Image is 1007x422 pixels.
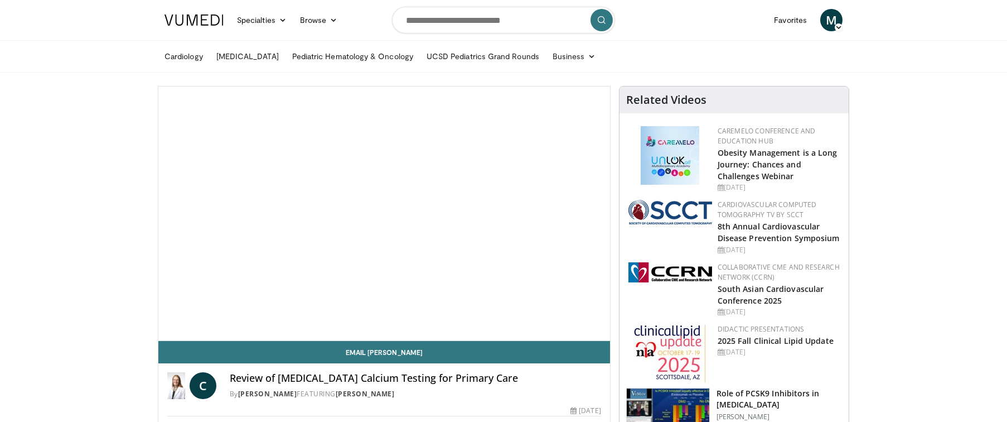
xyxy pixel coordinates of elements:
[158,87,610,341] video-js: Video Player
[718,126,816,146] a: CaReMeLO Conference and Education Hub
[164,15,224,26] img: VuMedi Logo
[420,45,546,68] a: UCSD Pediatrics Grand Rounds
[392,7,615,33] input: Search topics, interventions
[641,126,699,185] img: 45df64a9-a6de-482c-8a90-ada250f7980c.png.150x105_q85_autocrop_double_scale_upscale_version-0.2.jpg
[718,221,840,243] a: 8th Annual Cardiovascular Disease Prevention Symposium
[718,262,840,282] a: Collaborative CME and Research Network (CCRN)
[718,183,840,193] div: [DATE]
[718,335,834,346] a: 2025 Fall Clinical Lipid Update
[718,147,837,181] a: Obesity Management is a Long Journey: Chances and Challenges Webinar
[767,9,814,31] a: Favorites
[716,413,842,421] p: [PERSON_NAME]
[230,9,293,31] a: Specialties
[716,388,842,410] h3: Role of PCSK9 Inhibitors in [MEDICAL_DATA]
[285,45,420,68] a: Pediatric Hematology & Oncology
[336,389,395,399] a: [PERSON_NAME]
[210,45,285,68] a: [MEDICAL_DATA]
[718,245,840,255] div: [DATE]
[158,341,610,363] a: Email [PERSON_NAME]
[718,200,817,219] a: Cardiovascular Computed Tomography TV by SCCT
[820,9,843,31] a: M
[634,324,706,383] img: d65bce67-f81a-47c5-b47d-7b8806b59ca8.jpg.150x105_q85_autocrop_double_scale_upscale_version-0.2.jpg
[238,389,297,399] a: [PERSON_NAME]
[628,262,712,282] img: a04ee3ba-8487-4636-b0fb-5e8d268f3737.png.150x105_q85_autocrop_double_scale_upscale_version-0.2.png
[626,93,706,107] h4: Related Videos
[718,347,840,357] div: [DATE]
[570,406,601,416] div: [DATE]
[628,200,712,224] img: 51a70120-4f25-49cc-93a4-67582377e75f.png.150x105_q85_autocrop_double_scale_upscale_version-0.2.png
[718,324,840,334] div: Didactic Presentations
[167,372,185,399] img: Dr. Catherine P. Benziger
[293,9,345,31] a: Browse
[230,389,601,399] div: By FEATURING
[546,45,603,68] a: Business
[718,307,840,317] div: [DATE]
[158,45,210,68] a: Cardiology
[190,372,216,399] a: C
[718,284,824,306] a: South Asian Cardiovascular Conference 2025
[230,372,601,385] h4: Review of [MEDICAL_DATA] Calcium Testing for Primary Care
